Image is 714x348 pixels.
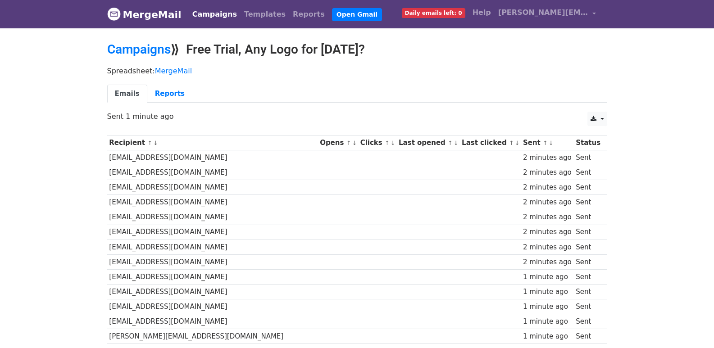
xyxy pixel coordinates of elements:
a: Templates [241,5,289,23]
th: Clicks [358,136,396,150]
div: 2 minutes ago [523,182,572,193]
a: MergeMail [155,67,192,75]
a: ↓ [391,140,396,146]
a: ↑ [385,140,390,146]
td: Sent [573,180,602,195]
a: Help [469,4,495,22]
th: Status [573,136,602,150]
td: [EMAIL_ADDRESS][DOMAIN_NAME] [107,299,318,314]
div: 2 minutes ago [523,167,572,178]
td: [EMAIL_ADDRESS][DOMAIN_NAME] [107,285,318,299]
div: 2 minutes ago [523,227,572,237]
a: ↑ [543,140,548,146]
a: ↑ [448,140,453,146]
td: Sent [573,240,602,254]
a: ↓ [352,140,357,146]
th: Sent [521,136,573,150]
td: Sent [573,225,602,240]
td: [EMAIL_ADDRESS][DOMAIN_NAME] [107,225,318,240]
td: [PERSON_NAME][EMAIL_ADDRESS][DOMAIN_NAME] [107,329,318,344]
a: Campaigns [107,42,171,57]
div: 1 minute ago [523,302,572,312]
th: Last clicked [459,136,521,150]
a: Daily emails left: 0 [398,4,469,22]
a: ↓ [515,140,520,146]
th: Recipient [107,136,318,150]
span: Daily emails left: 0 [402,8,465,18]
a: [PERSON_NAME][EMAIL_ADDRESS][DOMAIN_NAME] [495,4,600,25]
td: Sent [573,195,602,210]
a: ↓ [153,140,158,146]
div: 2 minutes ago [523,242,572,253]
p: Sent 1 minute ago [107,112,607,121]
img: MergeMail logo [107,7,121,21]
div: 2 minutes ago [523,197,572,208]
td: [EMAIL_ADDRESS][DOMAIN_NAME] [107,180,318,195]
a: MergeMail [107,5,182,24]
a: ↓ [549,140,554,146]
span: [PERSON_NAME][EMAIL_ADDRESS][DOMAIN_NAME] [498,7,588,18]
div: 2 minutes ago [523,212,572,222]
div: 1 minute ago [523,316,572,327]
h2: ⟫ Free Trial, Any Logo for [DATE]? [107,42,607,57]
a: Reports [147,85,192,103]
td: Sent [573,329,602,344]
p: Spreadsheet: [107,66,607,76]
td: [EMAIL_ADDRESS][DOMAIN_NAME] [107,240,318,254]
div: 1 minute ago [523,272,572,282]
div: 1 minute ago [523,331,572,342]
td: [EMAIL_ADDRESS][DOMAIN_NAME] [107,314,318,329]
td: Sent [573,299,602,314]
a: ↓ [454,140,459,146]
td: [EMAIL_ADDRESS][DOMAIN_NAME] [107,210,318,225]
td: [EMAIL_ADDRESS][DOMAIN_NAME] [107,269,318,284]
a: Reports [289,5,328,23]
th: Opens [318,136,358,150]
td: [EMAIL_ADDRESS][DOMAIN_NAME] [107,165,318,180]
a: Campaigns [189,5,241,23]
a: ↑ [346,140,351,146]
td: Sent [573,254,602,269]
td: [EMAIL_ADDRESS][DOMAIN_NAME] [107,195,318,210]
td: [EMAIL_ADDRESS][DOMAIN_NAME] [107,254,318,269]
td: Sent [573,210,602,225]
td: Sent [573,269,602,284]
th: Last opened [396,136,459,150]
a: Emails [107,85,147,103]
a: ↑ [147,140,152,146]
td: Sent [573,165,602,180]
div: 1 minute ago [523,287,572,297]
td: Sent [573,285,602,299]
a: Open Gmail [332,8,382,21]
a: ↑ [509,140,514,146]
td: [EMAIL_ADDRESS][DOMAIN_NAME] [107,150,318,165]
div: 2 minutes ago [523,153,572,163]
td: Sent [573,150,602,165]
td: Sent [573,314,602,329]
div: 2 minutes ago [523,257,572,267]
